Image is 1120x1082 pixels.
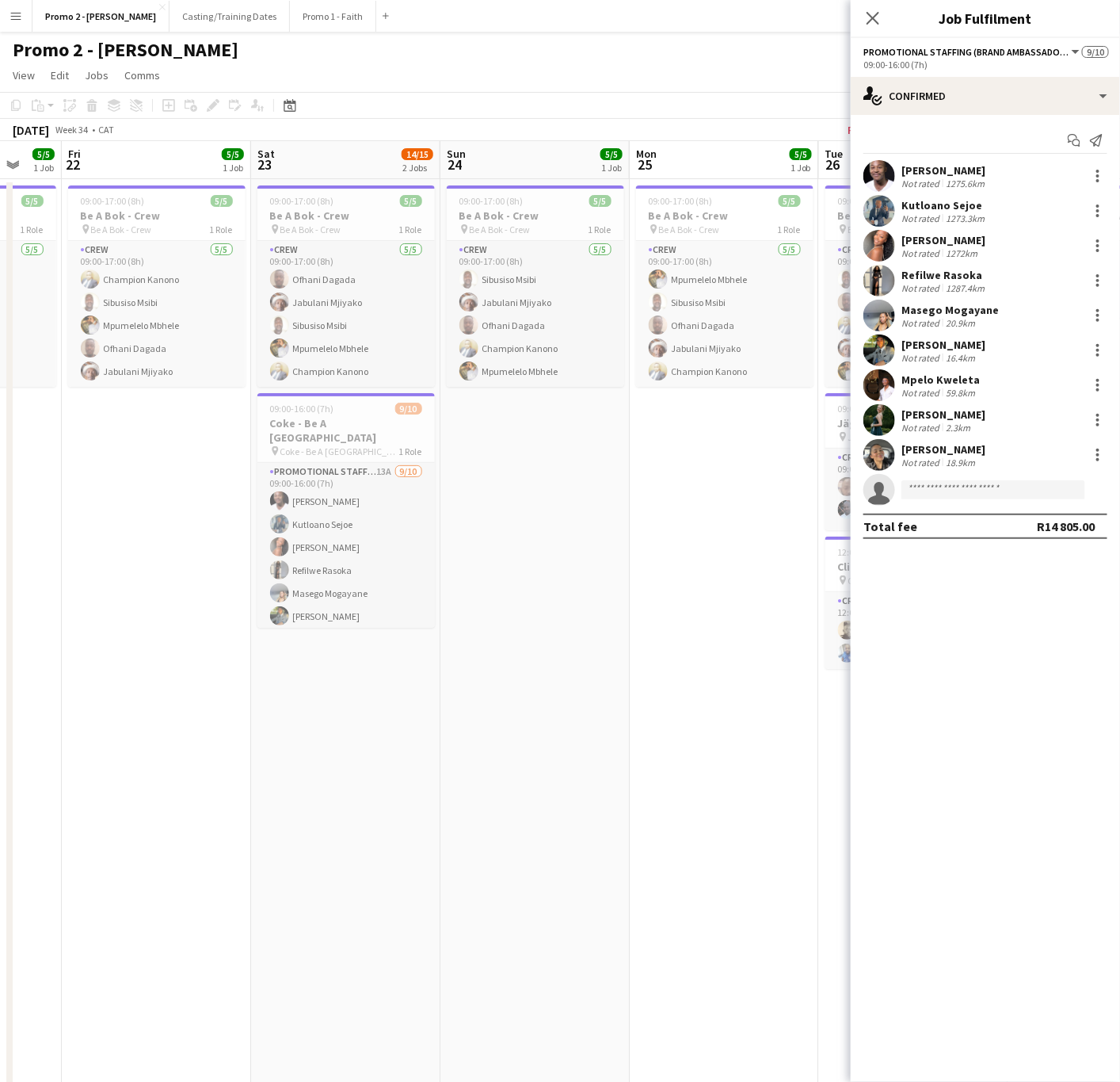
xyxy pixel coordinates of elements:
[68,147,81,161] span: Fri
[170,1,290,32] button: Casting/Training Dates
[118,65,166,86] a: Comms
[13,122,49,138] div: [DATE]
[257,147,275,161] span: Sat
[863,46,1069,58] span: Promotional Staffing (Brand Ambassadors)
[825,449,1003,530] app-card-role: Crew2/209:00-15:00 (6h)[PERSON_NAME][PERSON_NAME] [PERSON_NAME]
[68,241,246,387] app-card-role: Crew5/509:00-17:00 (8h)Champion KanonoSibusiso MsibiMpumelelo MbheleOfhani DagadaJabulani Mjiyako
[901,317,943,329] div: Not rated
[280,224,341,235] span: Be A Bok - Crew
[851,8,1120,29] h3: Job Fulfilment
[402,162,432,174] div: 2 Jobs
[649,195,713,207] span: 09:00-17:00 (8h)
[901,422,943,434] div: Not rated
[863,46,1082,58] button: Promotional Staffing (Brand Ambassadors)
[943,457,978,468] div: 18.9km
[901,212,943,224] div: Not rated
[901,303,999,317] div: Masego Mogayane
[659,224,720,235] span: Be A Bok - Crew
[901,163,988,178] div: [PERSON_NAME]
[21,224,44,235] span: 1 Role
[68,185,246,387] app-job-card: 09:00-17:00 (8h)5/5Be A Bok - Crew Be A Bok - Crew1 RoleCrew5/509:00-17:00 (8h)Champion KanonoSib...
[943,422,973,434] div: 2.3km
[790,162,811,174] div: 1 Job
[13,68,35,82] span: View
[901,282,943,294] div: Not rated
[459,195,524,207] span: 09:00-17:00 (8h)
[211,195,233,207] span: 5/5
[943,352,978,364] div: 16.4km
[51,68,69,82] span: Edit
[400,195,422,207] span: 5/5
[13,38,238,62] h1: Promo 2 - [PERSON_NAME]
[85,68,109,82] span: Jobs
[838,403,902,415] span: 09:00-15:00 (6h)
[863,518,917,534] div: Total fee
[33,162,54,174] div: 1 Job
[838,546,902,558] span: 12:00-17:00 (5h)
[52,124,92,136] span: Week 34
[943,247,981,259] div: 1272km
[825,393,1003,530] div: 09:00-15:00 (6h)2/2Jägermeister - GP Crew Jägermeister - GP Crew1 RoleCrew2/209:00-15:00 (6h)[PER...
[825,208,1003,223] h3: Be A Bok - Crew
[901,233,985,247] div: [PERSON_NAME]
[901,338,985,352] div: [PERSON_NAME]
[257,416,435,445] h3: Coke - Be A [GEOGRAPHIC_DATA]
[825,560,1003,574] h3: Clinique - JHB Crew
[222,148,244,160] span: 5/5
[32,1,170,32] button: Promo 2 - [PERSON_NAME]
[634,155,657,174] span: 25
[901,352,943,364] div: Not rated
[91,224,152,235] span: Be A Bok - Crew
[270,195,334,207] span: 09:00-17:00 (8h)
[901,457,943,468] div: Not rated
[943,212,988,224] div: 1273.3km
[636,185,813,387] app-job-card: 09:00-17:00 (8h)5/5Be A Bok - Crew Be A Bok - Crew1 RoleCrew5/509:00-17:00 (8h)Mpumelelo MbheleSi...
[943,387,978,399] div: 59.8km
[901,198,988,212] div: Kutloano Sejoe
[223,162,243,174] div: 1 Job
[81,195,145,207] span: 09:00-17:00 (8h)
[270,403,334,415] span: 09:00-16:00 (7h)
[778,224,801,235] span: 1 Role
[290,1,376,32] button: Promo 1 - Faith
[601,162,622,174] div: 1 Job
[825,185,1003,387] app-job-card: 09:00-17:00 (8h)5/5Be A Bok - Crew Be A Bok - Crew1 RoleCrew5/509:00-17:00 (8h)Sibusiso MsibiOfha...
[78,65,115,86] a: Jobs
[399,445,422,457] span: 1 Role
[21,195,44,207] span: 5/5
[848,575,928,587] span: Clinique - JHB Crew
[848,224,909,235] span: Be A Bok - Crew
[257,185,435,387] app-job-card: 09:00-17:00 (8h)5/5Be A Bok - Crew Be A Bok - Crew1 RoleCrew5/509:00-17:00 (8h)Ofhani DagadaJabul...
[901,268,988,282] div: Refilwe Rasoka
[447,241,624,387] app-card-role: Crew5/509:00-17:00 (8h)Sibusiso MsibiJabulani MjiyakoOfhani DagadaChampion KanonoMpumelelo Mbhele
[44,65,75,86] a: Edit
[257,241,435,387] app-card-role: Crew5/509:00-17:00 (8h)Ofhani DagadaJabulani MjiyakoSibusiso MsibiMpumelelo MbheleChampion Kanono
[447,147,466,161] span: Sun
[68,208,246,223] h3: Be A Bok - Crew
[863,59,1107,71] div: 09:00-16:00 (7h)
[589,195,611,207] span: 5/5
[823,155,844,174] span: 26
[841,120,924,140] button: Fix 19 errors
[825,592,1003,669] app-card-role: Crew2/212:00-17:00 (5h)[PERSON_NAME]Bafana Ntimane
[901,387,943,399] div: Not rated
[838,195,902,207] span: 09:00-17:00 (8h)
[901,407,985,422] div: [PERSON_NAME]
[901,442,985,457] div: [PERSON_NAME]
[280,445,399,457] span: Coke - Be A [GEOGRAPHIC_DATA]
[848,431,942,443] span: Jägermeister - GP Crew
[600,148,623,160] span: 5/5
[399,224,422,235] span: 1 Role
[1037,518,1095,534] div: R14 805.00
[901,373,980,387] div: Mpelo Kweleta
[825,241,1003,387] app-card-role: Crew5/509:00-17:00 (8h)Sibusiso MsibiOfhani DagadaChampion KanonoJabulani MjiyakoMpumelelo Mbhele
[124,68,160,82] span: Comms
[636,241,813,387] app-card-role: Crew5/509:00-17:00 (8h)Mpumelelo MbheleSibusiso MsibiOfhani DagadaJabulani MjiyakoChampion Kanono
[825,537,1003,669] app-job-card: 12:00-17:00 (5h)2/2Clinique - JHB Crew Clinique - JHB Crew1 RoleCrew2/212:00-17:00 (5h)[PERSON_NA...
[447,185,624,387] app-job-card: 09:00-17:00 (8h)5/5Be A Bok - Crew Be A Bok - Crew1 RoleCrew5/509:00-17:00 (8h)Sibusiso MsibiJabu...
[447,208,624,223] h3: Be A Bok - Crew
[636,147,657,161] span: Mon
